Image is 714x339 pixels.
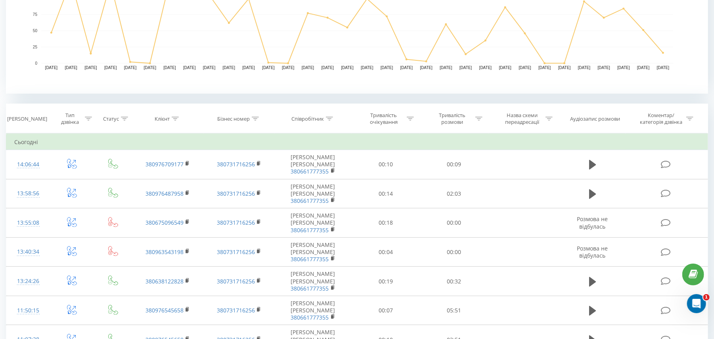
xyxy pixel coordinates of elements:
a: 380731716256 [217,190,255,197]
div: Статус [103,116,119,122]
a: 380976709177 [145,160,184,168]
div: Співробітник [291,116,324,122]
td: [PERSON_NAME] [PERSON_NAME] [275,208,352,238]
span: Розмова не відбулась [577,215,608,230]
text: [DATE] [144,66,157,70]
div: Клієнт [155,116,170,122]
td: 00:00 [420,208,488,238]
text: 50 [33,29,38,33]
td: 00:07 [351,296,420,325]
text: [DATE] [65,66,77,70]
td: [PERSON_NAME] [PERSON_NAME] [275,150,352,179]
text: [DATE] [578,66,591,70]
text: [DATE] [381,66,393,70]
a: 380661777355 [291,314,329,321]
td: 00:19 [351,267,420,296]
a: 380731716256 [217,219,255,226]
a: 380661777355 [291,255,329,263]
td: [PERSON_NAME] [PERSON_NAME] [275,267,352,296]
a: 380638122828 [145,277,184,285]
a: 380731716256 [217,277,255,285]
text: [DATE] [400,66,413,70]
div: 13:55:08 [14,215,42,231]
td: 00:04 [351,237,420,267]
div: Тип дзвінка [57,112,83,125]
text: [DATE] [45,66,58,70]
iframe: Intercom live chat [687,294,706,313]
span: 1 [703,294,710,300]
text: [DATE] [223,66,235,70]
text: [DATE] [598,66,611,70]
div: 14:06:44 [14,157,42,172]
text: 0 [35,61,37,65]
text: [DATE] [617,66,630,70]
td: [PERSON_NAME] [PERSON_NAME] [275,296,352,325]
a: 380731716256 [217,160,255,168]
a: 380661777355 [291,197,329,204]
text: [DATE] [124,66,137,70]
text: [DATE] [538,66,551,70]
div: Коментар/категорія дзвінка [638,112,684,125]
div: Аудіозапис розмови [570,116,620,122]
a: 380731716256 [217,306,255,314]
text: [DATE] [262,66,275,70]
text: [DATE] [183,66,196,70]
span: Розмова не відбулась [577,245,608,259]
text: [DATE] [459,66,472,70]
div: 11:50:15 [14,303,42,318]
text: [DATE] [104,66,117,70]
div: 13:58:56 [14,186,42,201]
text: [DATE] [657,66,670,70]
a: 380731716256 [217,248,255,256]
td: 00:09 [420,150,488,179]
td: 00:32 [420,267,488,296]
div: Тривалість розмови [431,112,473,125]
text: [DATE] [84,66,97,70]
text: [DATE] [637,66,650,70]
text: [DATE] [203,66,216,70]
text: [DATE] [499,66,512,70]
text: [DATE] [163,66,176,70]
div: Бізнес номер [217,116,250,122]
a: 380661777355 [291,285,329,292]
td: 00:00 [420,237,488,267]
td: [PERSON_NAME] [PERSON_NAME] [275,237,352,267]
a: 380976487958 [145,190,184,197]
a: 380661777355 [291,226,329,234]
text: 25 [33,45,38,49]
a: 380976545658 [145,306,184,314]
div: 13:40:34 [14,244,42,260]
div: Тривалість очікування [362,112,405,125]
div: 13:24:26 [14,274,42,289]
text: [DATE] [341,66,354,70]
text: [DATE] [558,66,571,70]
td: 00:18 [351,208,420,238]
text: [DATE] [242,66,255,70]
td: 02:03 [420,179,488,208]
text: [DATE] [302,66,314,70]
text: [DATE] [519,66,531,70]
td: Сьогодні [6,134,708,150]
td: 00:14 [351,179,420,208]
text: [DATE] [479,66,492,70]
text: [DATE] [282,66,295,70]
text: [DATE] [361,66,373,70]
text: [DATE] [420,66,433,70]
text: [DATE] [440,66,452,70]
td: 05:51 [420,296,488,325]
td: [PERSON_NAME] [PERSON_NAME] [275,179,352,208]
a: 380675096549 [145,219,184,226]
div: [PERSON_NAME] [7,116,47,122]
td: 00:10 [351,150,420,179]
div: Назва схеми переадресації [501,112,544,125]
text: [DATE] [322,66,334,70]
a: 380963543198 [145,248,184,256]
a: 380661777355 [291,168,329,175]
text: 75 [33,12,38,17]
